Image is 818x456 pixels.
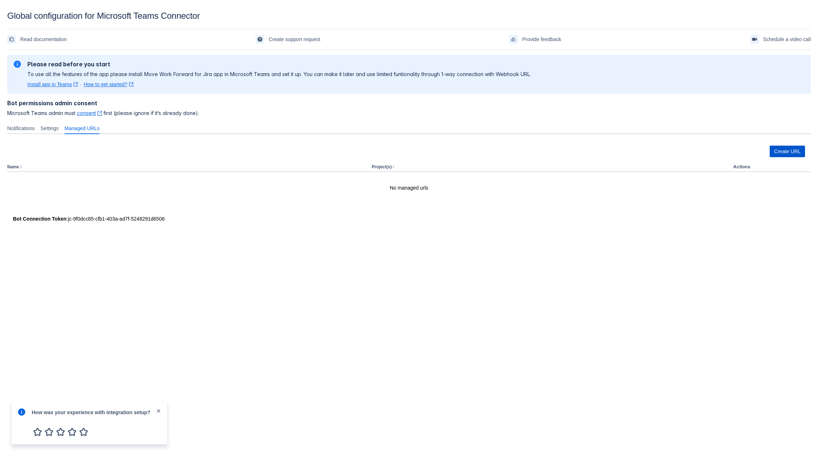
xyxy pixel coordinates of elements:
[40,125,59,132] span: Settings
[13,215,805,222] div: : jc-9f0dcc85-cfb1-403a-ad7f-5248291d6506
[32,408,156,416] div: How was your experience with integration setup?
[7,164,19,169] button: Name
[7,110,811,117] span: Microsoft Teams admin must first (please ignore if it’s already done).
[730,163,811,172] th: Actions
[7,125,35,132] span: Notifications
[156,408,162,414] span: close
[750,34,811,45] a: Schedule a video call
[522,34,561,45] span: Provide feedback
[256,34,320,45] a: Create support request
[7,34,67,45] a: Read documentation
[7,99,811,107] h4: Bot permissions admin consent
[9,36,14,42] span: documentation
[763,34,811,45] span: Schedule a video call
[7,11,811,21] div: Global configuration for Microsoft Teams Connector
[774,146,801,157] span: Create URL
[55,426,66,438] span: 3
[77,110,102,116] a: consent
[43,426,55,438] span: 2
[13,216,66,222] strong: Bot Connection Token
[78,426,89,438] span: 5
[770,146,805,157] button: Create URL
[13,60,22,68] span: information
[27,81,78,88] a: Install app in Teams
[32,426,43,438] span: 1
[20,34,67,45] span: Read documentation
[65,125,100,132] span: Managed URLs
[510,36,516,42] span: feedback
[509,34,561,45] a: Provide feedback
[17,408,26,416] span: info
[84,81,133,88] a: How to get started?
[372,164,392,169] button: Project(s)
[27,71,531,78] p: To use all the features of the app please install Move Work Forward for Jira app in Microsoft Tea...
[66,426,78,438] span: 4
[257,36,263,42] span: support
[752,36,757,42] span: videoCall
[27,61,531,68] h2: Please read before you start
[269,34,320,45] span: Create support request
[208,184,610,191] div: No managed urls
